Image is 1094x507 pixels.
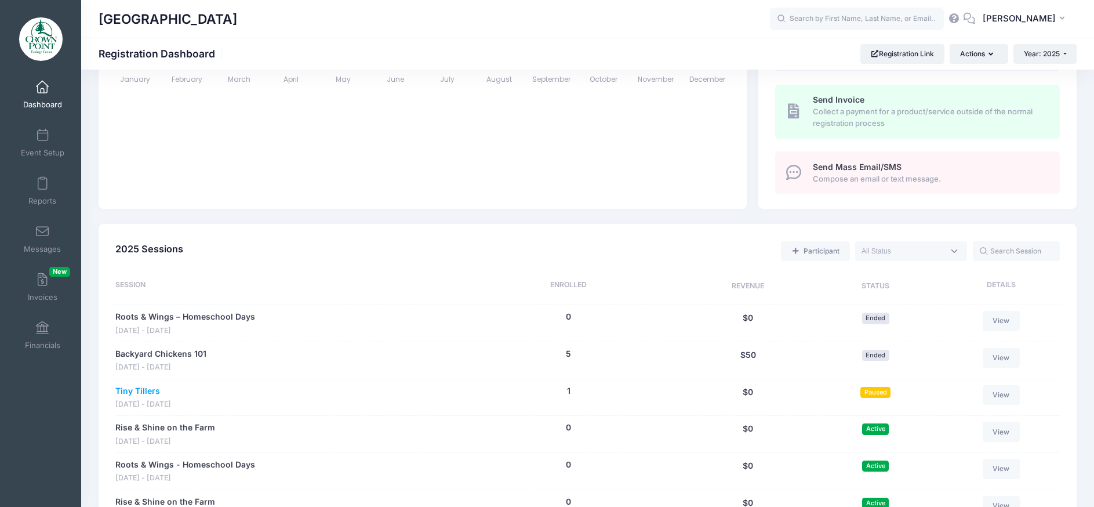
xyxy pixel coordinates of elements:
[590,74,618,84] tspan: October
[937,280,1060,294] div: Details
[228,74,250,84] tspan: March
[682,459,814,484] div: $0
[115,311,255,323] a: Roots & Wings – Homeschool Days
[983,459,1020,479] a: View
[1013,44,1077,64] button: Year: 2025
[983,385,1020,405] a: View
[49,267,70,277] span: New
[770,8,944,31] input: Search by First Name, Last Name, or Email...
[115,243,183,255] span: 2025 Sessions
[813,95,864,104] span: Send Invoice
[862,350,889,361] span: Ended
[15,74,70,115] a: Dashboard
[115,459,255,471] a: Roots & Wings - Homeschool Days
[950,44,1008,64] button: Actions
[115,436,215,447] span: [DATE] - [DATE]
[125,60,129,70] tspan: 0
[814,280,937,294] div: Status
[115,348,206,360] a: Backyard Chickens 101
[567,385,570,397] button: 1
[638,74,674,84] tspan: November
[983,311,1020,331] a: View
[862,461,889,472] span: Active
[28,196,56,206] span: Reports
[19,17,63,61] img: Crown Point Ecology Center
[862,423,889,434] span: Active
[983,348,1020,368] a: View
[15,315,70,356] a: Financials
[115,473,255,484] span: [DATE] - [DATE]
[813,106,1046,129] span: Collect a payment for a product/service outside of the normal registration process
[860,387,891,398] span: Paused
[28,292,57,302] span: Invoices
[15,219,70,259] a: Messages
[25,341,60,350] span: Financials
[115,399,171,410] span: [DATE] - [DATE]
[813,162,902,172] span: Send Mass Email/SMS
[21,148,64,158] span: Event Setup
[115,362,206,373] span: [DATE] - [DATE]
[860,44,944,64] a: Registration Link
[532,74,571,84] tspan: September
[115,325,255,336] span: [DATE] - [DATE]
[1024,49,1060,58] span: Year: 2025
[862,246,944,256] textarea: Search
[566,348,571,360] button: 5
[973,241,1060,261] input: Search Session
[99,6,237,32] h1: [GEOGRAPHIC_DATA]
[172,74,202,84] tspan: February
[682,311,814,336] div: $0
[486,74,512,84] tspan: August
[115,385,160,397] a: Tiny Tillers
[120,74,150,84] tspan: January
[775,85,1060,138] a: Send Invoice Collect a payment for a product/service outside of the normal registration process
[775,151,1060,194] a: Send Mass Email/SMS Compose an email or text message.
[862,313,889,324] span: Ended
[566,422,571,434] button: 0
[682,422,814,447] div: $0
[813,173,1046,185] span: Compose an email or text message.
[682,280,814,294] div: Revenue
[682,385,814,410] div: $0
[975,6,1077,32] button: [PERSON_NAME]
[284,74,299,84] tspan: April
[440,74,455,84] tspan: July
[115,422,215,434] a: Rise & Shine on the Farm
[24,244,61,254] span: Messages
[983,422,1020,441] a: View
[387,74,404,84] tspan: June
[983,12,1056,25] span: [PERSON_NAME]
[566,311,571,323] button: 0
[781,241,849,261] a: Add a new manual registration
[336,74,351,84] tspan: May
[15,267,70,307] a: InvoicesNew
[15,171,70,211] a: Reports
[15,122,70,163] a: Event Setup
[690,74,726,84] tspan: December
[23,100,62,110] span: Dashboard
[682,348,814,373] div: $50
[456,280,682,294] div: Enrolled
[566,459,571,471] button: 0
[99,48,225,60] h1: Registration Dashboard
[115,280,455,294] div: Session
